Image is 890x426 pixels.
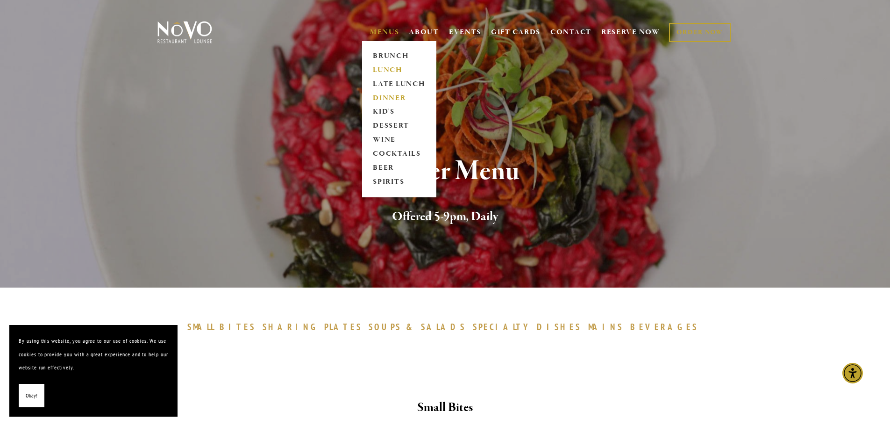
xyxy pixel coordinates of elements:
span: & [406,321,416,332]
a: WINE [370,133,428,147]
a: SPECIALTYDISHES [473,321,586,332]
a: CONTACT [550,23,591,41]
a: DINNER [370,91,428,105]
a: BRUNCH [370,49,428,63]
p: By using this website, you agree to our use of cookies. We use cookies to provide you with a grea... [19,334,168,375]
button: Okay! [19,384,44,408]
a: GIFT CARDS [491,23,541,41]
a: SHARINGPLATES [263,321,366,332]
section: Cookie banner [9,325,178,417]
a: SMALLBITES [187,321,261,332]
div: Accessibility Menu [842,363,863,383]
a: BEER [370,161,428,175]
strong: Small Bites [417,399,473,416]
a: MAINS [588,321,628,332]
a: DESSERT [370,119,428,133]
a: LUNCH [370,63,428,77]
a: MENUS [370,28,399,37]
a: RESERVE NOW [601,23,660,41]
a: KID'S [370,105,428,119]
span: DISHES [537,321,581,332]
a: ABOUT [409,28,439,37]
img: Novo Restaurant &amp; Lounge [156,21,214,44]
a: LATE LUNCH [370,77,428,91]
span: Okay! [26,389,37,403]
h2: Offered 5-9pm, Daily [173,207,718,227]
a: SOUPS&SALADS [369,321,470,332]
h1: Dinner Menu [173,156,718,187]
a: SPIRITS [370,175,428,189]
a: BEVERAGES [630,321,703,332]
span: BEVERAGES [630,321,698,332]
a: ORDER NOW [669,23,730,42]
span: BITES [220,321,256,332]
span: SOUPS [369,321,401,332]
span: SPECIALTY [473,321,533,332]
span: PLATES [324,321,362,332]
span: SHARING [263,321,320,332]
a: EVENTS [449,28,481,37]
span: MAINS [588,321,623,332]
a: COCKTAILS [370,147,428,161]
span: SALADS [421,321,466,332]
span: SMALL [187,321,215,332]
